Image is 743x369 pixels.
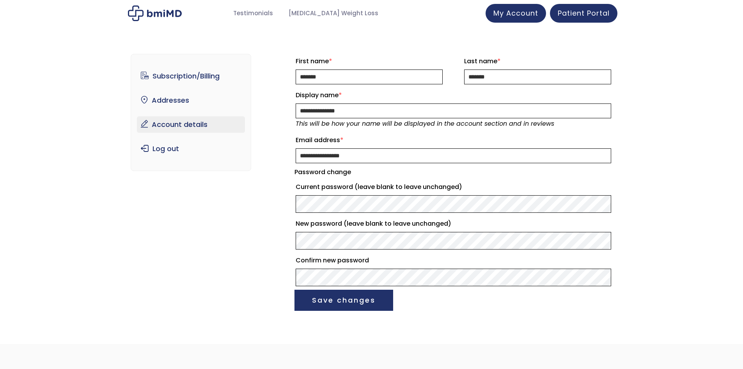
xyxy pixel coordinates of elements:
[225,6,281,21] a: Testimonials
[296,134,611,146] label: Email address
[493,8,538,18] span: My Account
[294,290,393,311] button: Save changes
[550,4,617,23] a: Patient Portal
[289,9,378,18] span: [MEDICAL_DATA] Weight Loss
[137,116,245,133] a: Account details
[296,55,443,68] label: First name
[131,54,251,171] nav: Account pages
[464,55,611,68] label: Last name
[296,119,554,128] em: This will be how your name will be displayed in the account section and in reviews
[296,254,611,267] label: Confirm new password
[294,167,351,178] legend: Password change
[281,6,386,21] a: [MEDICAL_DATA] Weight Loss
[137,92,245,109] a: Addresses
[296,181,611,193] label: Current password (leave blank to leave unchanged)
[137,141,245,157] a: Log out
[233,9,273,18] span: Testimonials
[486,4,546,23] a: My Account
[296,89,611,102] label: Display name
[137,68,245,84] a: Subscription/Billing
[296,217,611,230] label: New password (leave blank to leave unchanged)
[128,5,182,21] img: My account
[558,8,610,18] span: Patient Portal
